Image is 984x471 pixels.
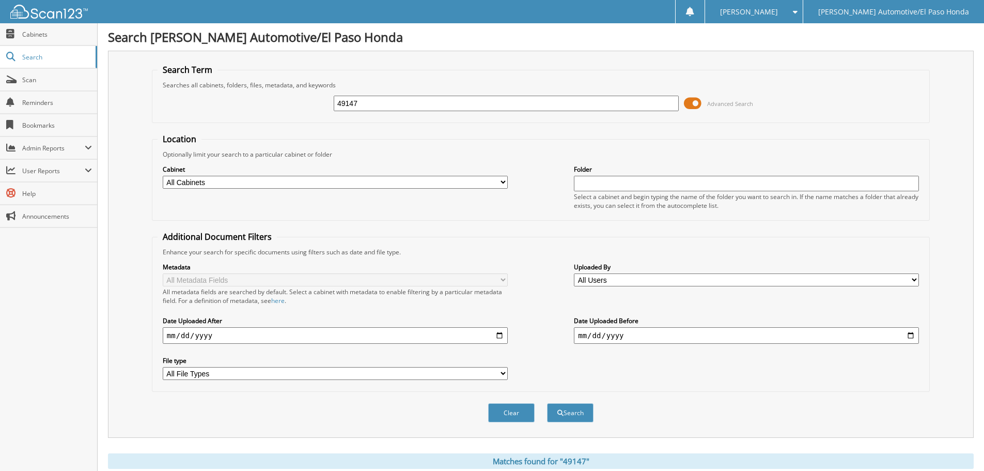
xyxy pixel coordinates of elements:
[707,100,753,108] span: Advanced Search
[22,30,92,39] span: Cabinets
[574,316,919,325] label: Date Uploaded Before
[163,327,508,344] input: start
[271,296,285,305] a: here
[22,189,92,198] span: Help
[22,121,92,130] span: Bookmarks
[10,5,88,19] img: scan123-logo-white.svg
[158,81,924,89] div: Searches all cabinets, folders, files, metadata, and keywords
[574,327,919,344] input: end
[22,166,85,175] span: User Reports
[163,316,508,325] label: Date Uploaded After
[22,75,92,84] span: Scan
[818,9,969,15] span: [PERSON_NAME] Automotive/El Paso Honda
[158,231,277,242] legend: Additional Document Filters
[158,64,217,75] legend: Search Term
[163,287,508,305] div: All metadata fields are searched by default. Select a cabinet with metadata to enable filtering b...
[22,212,92,221] span: Announcements
[22,98,92,107] span: Reminders
[108,28,974,45] h1: Search [PERSON_NAME] Automotive/El Paso Honda
[163,356,508,365] label: File type
[574,192,919,210] div: Select a cabinet and begin typing the name of the folder you want to search in. If the name match...
[163,165,508,174] label: Cabinet
[108,453,974,469] div: Matches found for "49147"
[22,144,85,153] span: Admin Reports
[720,9,778,15] span: [PERSON_NAME]
[488,403,535,422] button: Clear
[158,133,201,145] legend: Location
[547,403,593,422] button: Search
[158,150,924,159] div: Optionally limit your search to a particular cabinet or folder
[163,263,508,271] label: Metadata
[158,248,924,256] div: Enhance your search for specific documents using filters such as date and file type.
[22,53,90,62] span: Search
[574,165,919,174] label: Folder
[574,263,919,271] label: Uploaded By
